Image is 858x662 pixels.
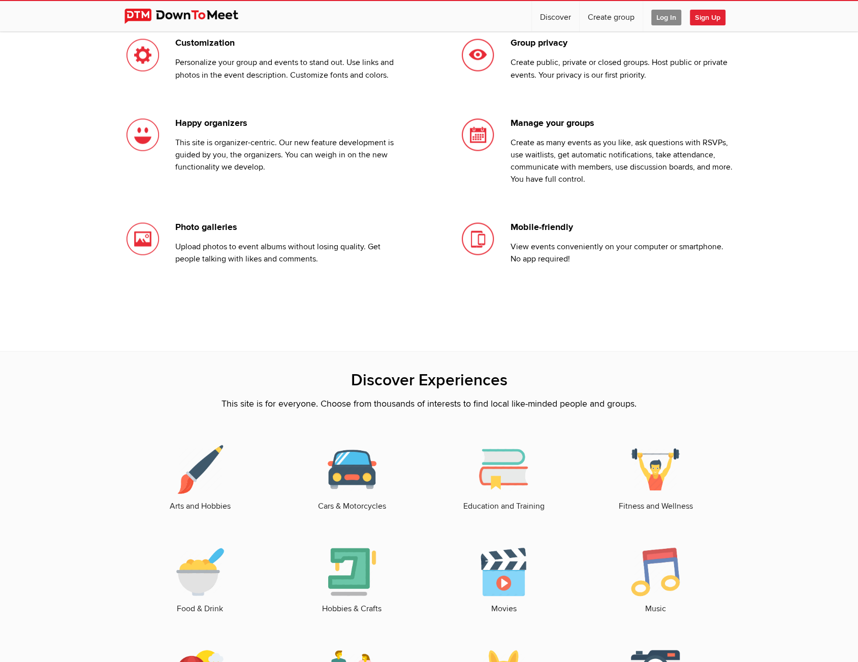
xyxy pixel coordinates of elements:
[511,56,734,81] p: Create public, private or closed groups. Host public or private events. Your privacy is our first...
[135,547,266,614] a: Food & Drink
[176,445,225,493] img: Arts and Hobbies
[286,445,418,512] a: Cars & Motorcycles
[328,445,376,493] img: Cars & Motorcycles
[479,547,528,596] img: Movies
[643,1,689,31] a: Log In
[175,220,399,240] h3: Photo galleries
[631,547,680,596] img: Music
[175,116,399,136] h3: Happy organizers
[438,445,569,512] a: Education and Training
[176,547,225,596] img: Food & Drink
[328,547,376,596] img: Hobbies & Crafts
[532,1,579,31] a: Discover
[580,1,643,31] a: Create group
[175,37,399,56] h3: Customization
[479,445,528,493] img: Education and Training
[511,240,734,264] p: View events conveniently on your computer or smartphone. No app required!
[175,136,399,173] p: This site is organizer-centric. Our new feature development is guided by you, the organizers. You...
[631,445,680,493] img: Fitness and Wellness
[135,445,266,512] a: Arts and Hobbies
[124,9,254,24] img: DownToMeet
[511,220,734,240] h3: Mobile-friendly
[438,547,569,614] a: Movies
[175,56,399,81] p: Personalize your group and events to stand out. Use links and photos in the event description. Cu...
[511,116,734,136] h3: Manage your groups
[651,10,681,25] span: Log In
[690,1,734,31] a: Sign Up
[590,547,721,614] a: Music
[590,445,721,512] a: Fitness and Wellness
[175,240,399,264] p: Upload photos to event albums without losing quality. Get people talking with likes and comments.
[124,370,734,391] h2: Discover Experiences
[124,397,734,411] p: This site is for everyone. Choose from thousands of interests to find local like-minded people an...
[690,10,725,25] span: Sign Up
[511,136,734,185] p: Create as many events as you like, ask questions with RSVPs, use waitlists, get automatic notific...
[511,37,734,56] h3: Group privacy
[286,547,418,614] a: Hobbies & Crafts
